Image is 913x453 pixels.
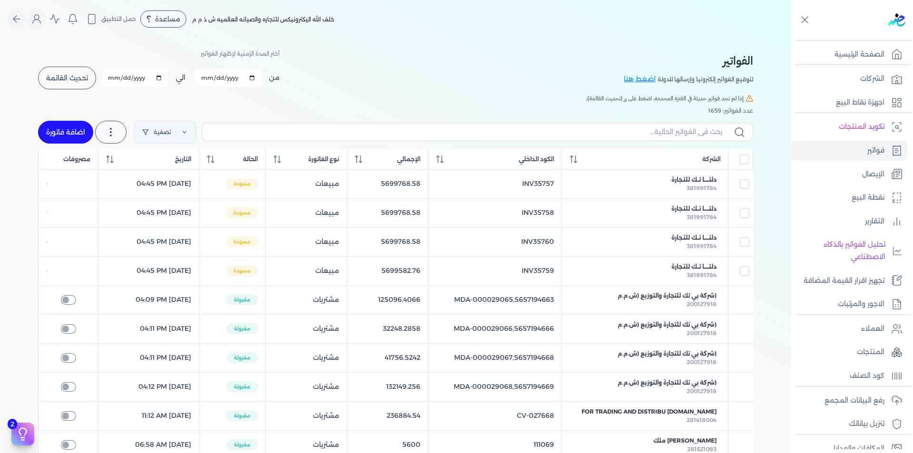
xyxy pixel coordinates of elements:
[865,215,884,228] p: التقارير
[428,198,562,227] td: INV35758
[791,69,907,89] a: الشركات
[791,117,907,137] a: تكويد المنتجات
[825,395,884,407] p: رفع البيانات المجمع
[192,16,334,23] span: خلف الله اليكترونيكس للتجاره والصيانه العالميه ش ذ م م
[618,320,717,329] span: (شركة بي تك للتجارة والتوزيع (ش.م.م
[618,349,717,358] span: (شركة بي تك للتجارة والتوزيع (ش.م.م
[796,239,885,263] p: تحليل الفواتير بالذكاء الاصطناعي
[850,370,884,382] p: كود الصنف
[791,235,907,267] a: تحليل الفواتير بالذكاء الاصطناعي
[888,13,905,27] img: logo
[791,93,907,113] a: اجهزة نقاط البيع
[46,238,90,246] div: -
[791,414,907,434] a: تنزيل بياناتك
[687,416,717,424] span: 281418004
[98,198,199,227] td: [DATE] 04:45 PM
[101,15,136,23] span: حمل التطبيق
[176,73,185,83] label: الي
[582,407,717,416] span: [DOMAIN_NAME] for trading and distribu
[266,169,347,198] td: مبيعات
[618,378,717,387] span: (شركة بي تك للتجارة والتوزيع (ش.م.م
[860,73,884,85] p: الشركات
[862,168,884,181] p: الإيصال
[428,256,562,285] td: INV35759
[269,73,280,83] label: من
[867,145,884,157] p: فواتير
[243,155,258,164] span: الحالة
[428,227,562,256] td: INV35760
[428,169,562,198] td: INV35757
[687,242,717,250] span: 381991784
[671,175,717,184] span: دلتـــــا تــك للتـجارة
[791,271,907,291] a: تجهيز اقرار القيمة المضافة
[791,188,907,208] a: نقطة البيع
[210,127,722,137] input: بحث في الفواتير الحالية...
[347,256,428,285] td: 5699582.76
[791,141,907,161] a: فواتير
[791,45,907,65] a: الصفحة الرئيسية
[653,436,717,445] span: [PERSON_NAME] ملك
[38,67,96,89] button: تحديث القائمة
[46,209,90,217] div: -
[791,319,907,339] a: العملاء
[46,267,90,275] div: -
[46,180,90,188] div: -
[658,73,753,86] p: لتوقيع الفواتير إلكترونيا وإرسالها للدولة
[687,271,717,279] span: 381991784
[98,227,199,256] td: [DATE] 04:45 PM
[687,445,717,453] span: 281521093
[347,169,428,198] td: 5699768.58
[98,256,199,285] td: [DATE] 04:45 PM
[687,213,717,221] span: 381991784
[687,358,717,366] span: 200127918
[586,94,744,103] span: إذا لم تجد فواتير حديثة في الفترة المحددة، اضغط على زر (تحديث القائمة).
[791,294,907,314] a: الاجور والمرتبات
[687,387,717,395] span: 200127918
[861,323,884,335] p: العملاء
[8,419,17,429] span: 2
[702,155,720,164] span: الشركة
[84,11,138,27] button: حمل التطبيق
[519,155,554,164] span: الكود الداخلي
[624,52,753,69] h2: الفواتير
[836,96,884,109] p: اجهزة نقاط البيع
[671,233,717,242] span: دلتـــــا تــك للتـجارة
[347,198,428,227] td: 5699768.58
[226,178,258,190] span: مسودة
[226,265,258,277] span: مسودة
[308,155,339,164] span: نوع الفاتورة
[155,16,180,22] span: مساعدة
[618,291,717,300] span: (شركة بي تك للتجارة والتوزيع (ش.م.م
[687,300,717,308] span: 200127918
[38,106,753,115] div: عدد الفواتير: 1659
[839,121,884,133] p: تكويد المنتجات
[175,155,191,164] span: التاريخ
[857,346,884,358] p: المنتجات
[11,423,34,445] button: 2
[687,329,717,337] span: 200127918
[791,366,907,386] a: كود الصنف
[791,342,907,362] a: المنتجات
[266,256,347,285] td: مبيعات
[838,298,884,310] p: الاجور والمرتبات
[38,121,93,144] a: اضافة فاتورة
[226,207,258,219] span: مسودة
[624,74,658,85] a: اضغط هنا
[201,48,280,60] p: أختر المدة الزمنية لإظهار الفواتير
[791,164,907,184] a: الإيصال
[791,391,907,411] a: رفع البيانات المجمع
[98,169,199,198] td: [DATE] 04:45 PM
[46,75,88,81] span: تحديث القائمة
[397,155,420,164] span: الإجمالي
[671,204,717,213] span: دلتـــــا تــك للتـجارة
[266,227,347,256] td: مبيعات
[134,121,196,144] a: تصفية
[687,184,717,192] span: 381991784
[63,155,90,164] span: مصروفات
[835,48,884,61] p: الصفحة الرئيسية
[347,227,428,256] td: 5699768.58
[671,262,717,271] span: دلتـــــا تــك للتـجارة
[140,10,186,28] div: مساعدة
[226,236,258,248] span: مسودة
[849,418,884,430] p: تنزيل بياناتك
